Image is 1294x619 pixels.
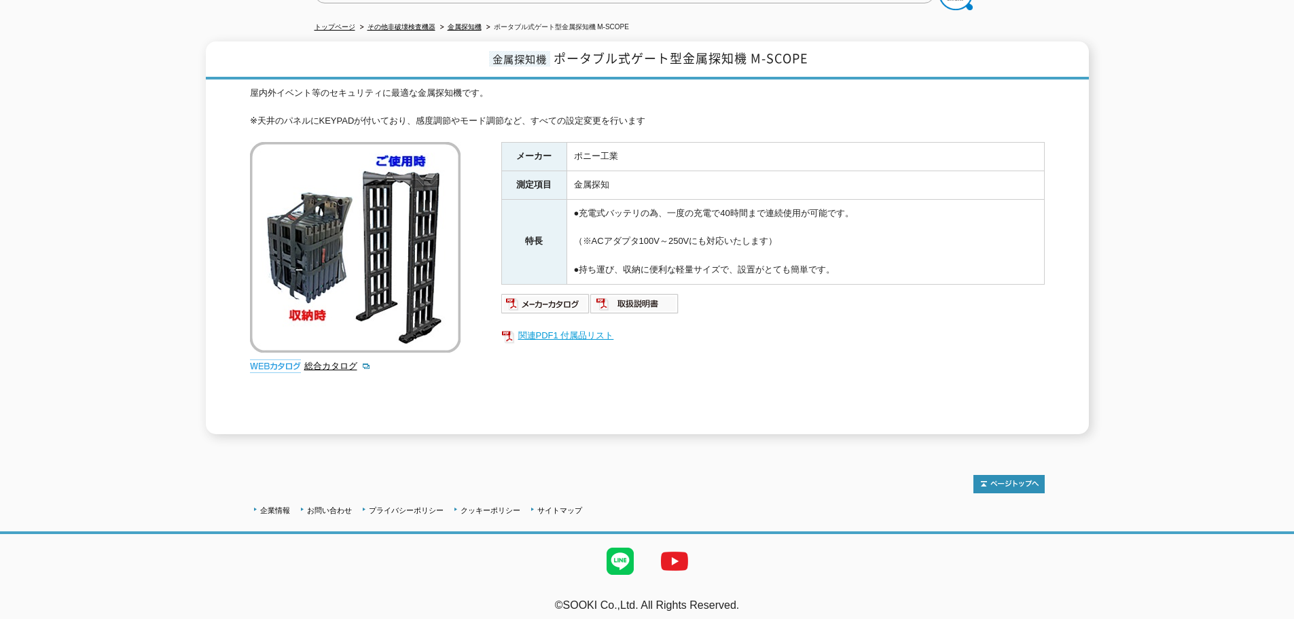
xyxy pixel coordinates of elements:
[461,506,520,514] a: クッキーポリシー
[647,534,702,588] img: YouTube
[537,506,582,514] a: サイトマップ
[260,506,290,514] a: 企業情報
[501,199,567,284] th: 特長
[314,23,355,31] a: トップページ
[501,143,567,171] th: メーカー
[307,506,352,514] a: お問い合わせ
[554,49,808,67] span: ポータブル式ゲート型金属探知機 M-SCOPE
[489,51,550,67] span: 金属探知機
[367,23,435,31] a: その他非破壊検査機器
[567,171,1044,200] td: 金属探知
[590,293,679,315] img: 取扱説明書
[501,293,590,315] img: メーカーカタログ
[567,199,1044,284] td: ●充電式バッテリの為、一度の充電で40時間まで連続使用が可能です。 （※ACアダプタ100V～250Vにも対応いたします） ●持ち運び、収納に便利な軽量サイズで、設置がとても簡単です。
[250,86,1045,128] div: 屋内外イベント等のセキュリティに最適な金属探知機です。 ※天井のパネルにKEYPADが付いており、感度調節やモード調節など、すべての設定変更を行います
[567,143,1044,171] td: ポニー工業
[484,20,629,35] li: ポータブル式ゲート型金属探知機 M-SCOPE
[448,23,482,31] a: 金属探知機
[501,302,590,312] a: メーカーカタログ
[501,327,1045,344] a: 関連PDF1 付属品リスト
[593,534,647,588] img: LINE
[590,302,679,312] a: 取扱説明書
[304,361,371,371] a: 総合カタログ
[501,171,567,200] th: 測定項目
[973,475,1045,493] img: トップページへ
[250,142,461,353] img: ポータブル式ゲート型金属探知機 M-SCOPE
[369,506,444,514] a: プライバシーポリシー
[250,359,301,373] img: webカタログ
